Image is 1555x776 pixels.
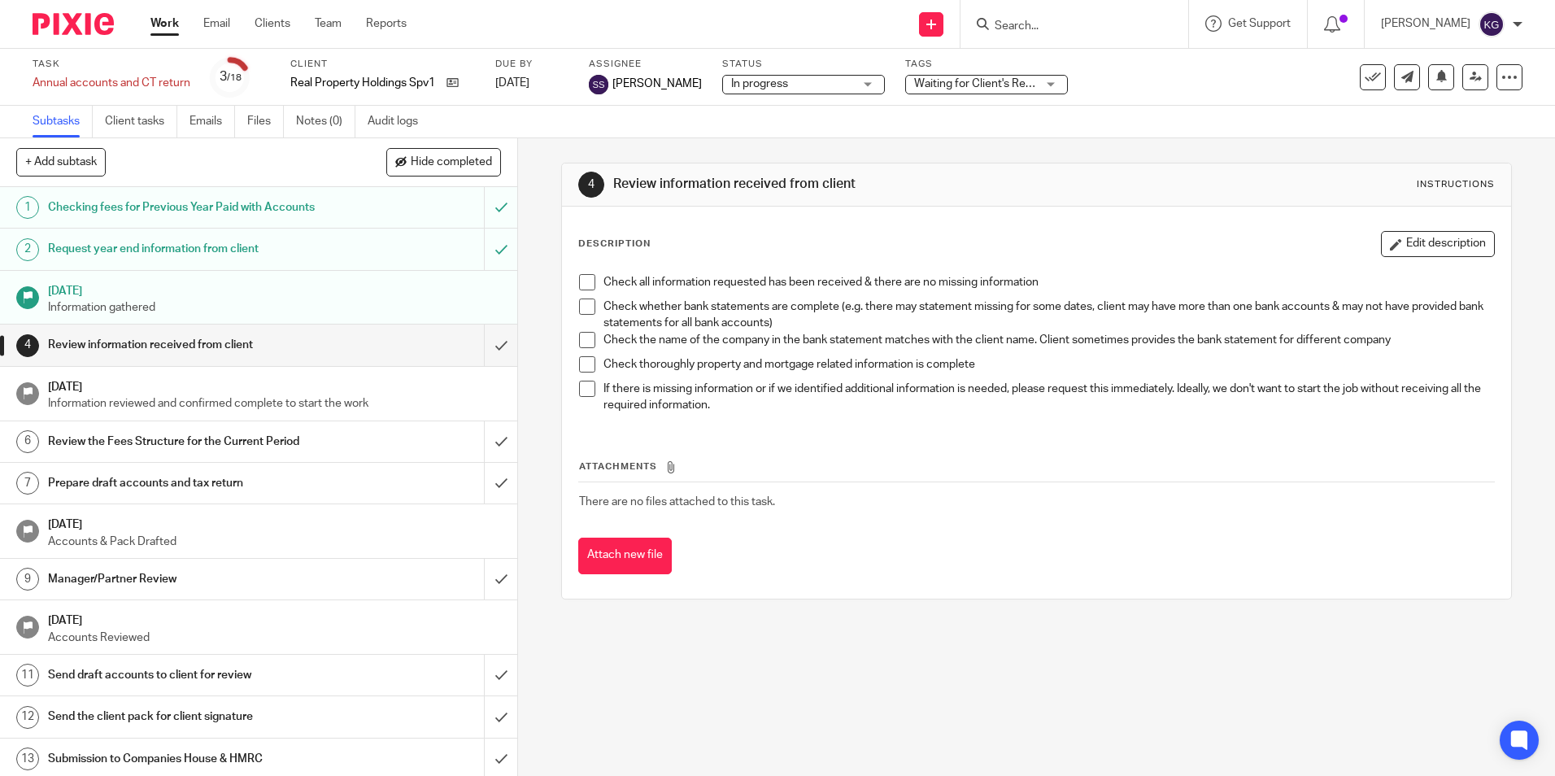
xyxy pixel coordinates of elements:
[16,568,39,591] div: 9
[48,279,502,299] h1: [DATE]
[1479,11,1505,37] img: svg%3E
[612,76,702,92] span: [PERSON_NAME]
[578,538,672,574] button: Attach new file
[16,196,39,219] div: 1
[48,747,328,771] h1: Submission to Companies House & HMRC
[731,78,788,89] span: In progress
[603,381,1493,414] p: If there is missing information or if we identified additional information is needed, please requ...
[220,68,242,86] div: 3
[189,106,235,137] a: Emails
[16,334,39,357] div: 4
[48,630,502,646] p: Accounts Reviewed
[495,58,568,71] label: Due by
[495,77,529,89] span: [DATE]
[290,58,475,71] label: Client
[48,429,328,454] h1: Review the Fees Structure for the Current Period
[589,75,608,94] img: svg%3E
[368,106,430,137] a: Audit logs
[48,608,502,629] h1: [DATE]
[16,430,39,453] div: 6
[603,299,1493,332] p: Check whether bank statements are complete (e.g. there may statement missing for some dates, clie...
[905,58,1068,71] label: Tags
[48,333,328,357] h1: Review information received from client
[227,73,242,82] small: /18
[105,106,177,137] a: Client tasks
[48,567,328,591] h1: Manager/Partner Review
[48,704,328,729] h1: Send the client pack for client signature
[603,332,1493,348] p: Check the name of the company in the bank statement matches with the client name. Client sometime...
[589,58,702,71] label: Assignee
[203,15,230,32] a: Email
[48,395,502,412] p: Information reviewed and confirmed complete to start the work
[578,172,604,198] div: 4
[16,706,39,729] div: 12
[290,75,438,91] p: Real Property Holdings Spv1 Ltd
[33,106,93,137] a: Subtasks
[16,238,39,261] div: 2
[33,75,190,91] div: Annual accounts and CT return
[722,58,885,71] label: Status
[48,299,502,316] p: Information gathered
[386,148,501,176] button: Hide completed
[579,496,775,508] span: There are no files attached to this task.
[33,13,114,35] img: Pixie
[613,176,1071,193] h1: Review information received from client
[33,58,190,71] label: Task
[315,15,342,32] a: Team
[1381,15,1470,32] p: [PERSON_NAME]
[603,356,1493,373] p: Check thoroughly property and mortgage related information is complete
[48,663,328,687] h1: Send draft accounts to client for review
[16,664,39,687] div: 11
[1417,178,1495,191] div: Instructions
[296,106,355,137] a: Notes (0)
[366,15,407,32] a: Reports
[48,375,502,395] h1: [DATE]
[578,238,651,251] p: Description
[255,15,290,32] a: Clients
[48,534,502,550] p: Accounts & Pack Drafted
[48,237,328,261] h1: Request year end information from client
[579,462,657,471] span: Attachments
[411,156,492,169] span: Hide completed
[48,195,328,220] h1: Checking fees for Previous Year Paid with Accounts
[16,472,39,495] div: 7
[48,512,502,533] h1: [DATE]
[150,15,179,32] a: Work
[247,106,284,137] a: Files
[16,148,106,176] button: + Add subtask
[1381,231,1495,257] button: Edit description
[48,471,328,495] h1: Prepare draft accounts and tax return
[16,748,39,770] div: 13
[603,274,1493,290] p: Check all information requested has been received & there are no missing information
[1228,18,1291,29] span: Get Support
[914,78,1065,89] span: Waiting for Client's Response.
[993,20,1139,34] input: Search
